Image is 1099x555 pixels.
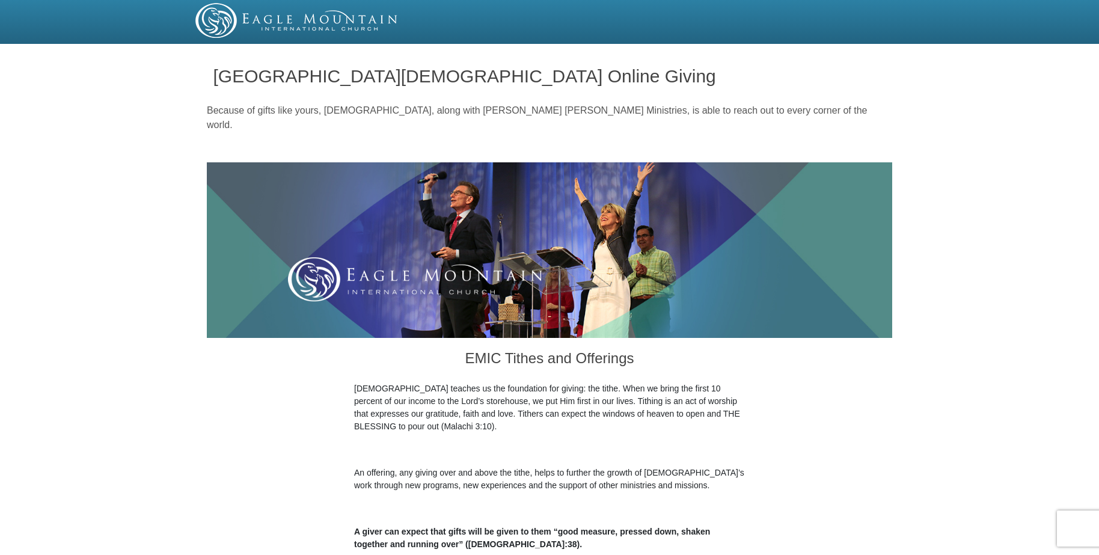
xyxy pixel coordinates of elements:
b: A giver can expect that gifts will be given to them “good measure, pressed down, shaken together ... [354,527,710,549]
p: [DEMOGRAPHIC_DATA] teaches us the foundation for giving: the tithe. When we bring the first 10 pe... [354,382,745,433]
h1: [GEOGRAPHIC_DATA][DEMOGRAPHIC_DATA] Online Giving [213,66,886,86]
img: EMIC [195,3,399,38]
p: An offering, any giving over and above the tithe, helps to further the growth of [DEMOGRAPHIC_DAT... [354,467,745,492]
h3: EMIC Tithes and Offerings [354,338,745,382]
p: Because of gifts like yours, [DEMOGRAPHIC_DATA], along with [PERSON_NAME] [PERSON_NAME] Ministrie... [207,103,892,132]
